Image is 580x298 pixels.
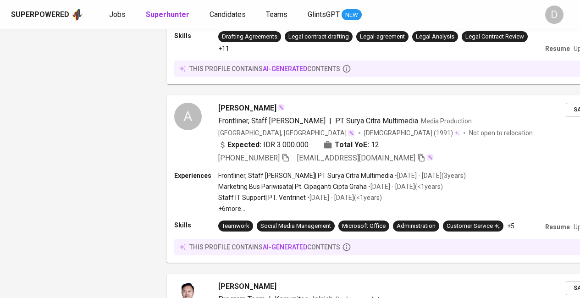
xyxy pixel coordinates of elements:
a: Teams [266,9,289,21]
p: Resume [545,222,570,232]
span: PT Surya Citra Multimedia [335,116,418,125]
div: Microsoft Office [342,222,386,231]
span: AI-generated [263,65,307,72]
p: • [DATE] - [DATE] ( <1 years ) [306,193,382,202]
div: Customer Service [447,222,500,231]
div: Superpowered [11,10,69,20]
span: GlintsGPT [308,10,340,19]
img: magic_wand.svg [348,129,355,137]
p: • [DATE] - [DATE] ( 3 years ) [393,171,466,180]
b: Superhunter [146,10,189,19]
div: Legal Contract Review [465,33,524,41]
a: GlintsGPT NEW [308,9,362,21]
p: • [DATE] - [DATE] ( <1 years ) [367,182,443,191]
div: [GEOGRAPHIC_DATA], [GEOGRAPHIC_DATA] [218,128,355,138]
a: Superpoweredapp logo [11,8,83,22]
span: [DEMOGRAPHIC_DATA] [364,128,434,138]
p: Staff IT Support | PT. Ventrinet [218,193,306,202]
div: Teamwork [222,222,249,231]
span: [PERSON_NAME] [218,103,276,114]
b: Expected: [227,139,261,150]
span: [EMAIL_ADDRESS][DOMAIN_NAME] [297,154,415,162]
span: NEW [342,11,362,20]
div: Legal Analysis [416,33,454,41]
p: +6 more ... [218,204,466,213]
div: D [545,6,563,24]
p: +5 [507,221,514,231]
p: Not open to relocation [469,128,533,138]
span: | [329,116,331,127]
div: IDR 3.000.000 [218,139,309,150]
a: Jobs [109,9,127,21]
a: Candidates [210,9,248,21]
a: Superhunter [146,9,191,21]
span: Frontliner, Staff [PERSON_NAME] [218,116,326,125]
div: Social Media Management [260,222,331,231]
p: Marketing Bus Pariwisata | Pt. Cipaganti Cipta Graha [218,182,367,191]
span: [PHONE_NUMBER] [218,154,280,162]
p: Frontliner, Staff [PERSON_NAME] | PT Surya Citra Multimedia [218,171,393,180]
p: Experiences [174,171,218,180]
b: Total YoE: [335,139,369,150]
img: magic_wand.svg [426,154,434,161]
img: app logo [71,8,83,22]
span: Jobs [109,10,126,19]
span: 12 [371,139,379,150]
div: A [174,103,202,130]
p: this profile contains contents [189,243,340,252]
p: this profile contains contents [189,64,340,73]
div: Administration [397,222,436,231]
span: Teams [266,10,287,19]
div: Drafting Agreements [222,33,277,41]
p: +11 [218,44,229,53]
span: Media Production [421,117,472,125]
span: [PERSON_NAME] [218,281,276,292]
div: Legal contract drafting [288,33,349,41]
p: Resume [545,44,570,53]
span: AI-generated [263,243,307,251]
div: (1991) [364,128,460,138]
p: Skills [174,31,218,40]
p: Skills [174,221,218,230]
img: magic_wand.svg [277,104,285,111]
span: Candidates [210,10,246,19]
div: Legal-agreement [360,33,405,41]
